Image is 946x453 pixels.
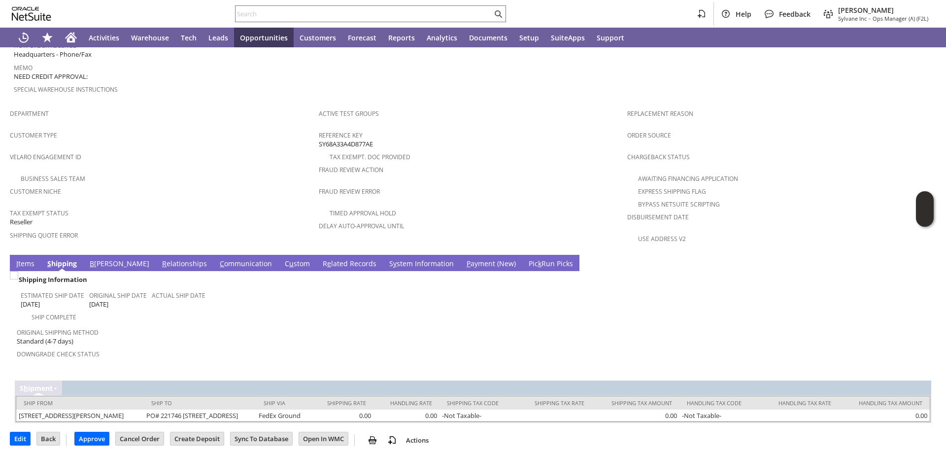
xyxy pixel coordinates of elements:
img: add-record.svg [386,434,398,446]
div: Shipping Rate [318,399,366,407]
div: Shipping Information [17,273,469,286]
a: Reports [382,28,421,47]
a: Payment (New) [464,259,518,270]
a: Velaro Engagement ID [10,153,81,161]
td: 0.00 [310,410,373,421]
a: Unrolled view on [918,257,930,269]
a: Tax Exempt Status [10,209,68,217]
svg: Home [65,32,77,43]
a: Awaiting Financing Application [638,174,738,183]
span: Opportunities [240,33,288,42]
span: Ops Manager (A) (F2L) [873,15,928,22]
a: Delay Auto-Approval Until [319,222,404,230]
input: Back [37,432,60,445]
div: Shortcuts [35,28,59,47]
span: Customers [300,33,336,42]
img: Unchecked [10,271,18,279]
div: Shipping Tax Code [447,399,509,407]
svg: Recent Records [18,32,30,43]
a: Department [10,109,49,118]
div: Shipping Tax Amount [599,399,672,407]
a: Original Shipping Method [17,328,99,337]
a: Customer Niche [10,187,61,196]
input: Create Deposit [170,432,224,445]
a: Downgrade Check Status [17,350,100,358]
img: print.svg [367,434,378,446]
a: Customer Type [10,131,57,139]
a: Fraud Review Action [319,166,383,174]
span: y [393,259,397,268]
a: Timed Approval Hold [330,209,396,217]
div: Ship To [151,399,249,407]
input: Approve [75,432,109,445]
span: C [220,259,224,268]
span: B [90,259,94,268]
span: Leads [208,33,228,42]
a: B[PERSON_NAME] [87,259,152,270]
span: Sylvane Inc [838,15,867,22]
span: Reseller [10,217,33,227]
span: e [327,259,331,268]
a: Forecast [342,28,382,47]
a: Ship Complete [32,313,76,321]
a: Support [591,28,630,47]
div: Ship From [24,399,136,407]
a: Warehouse [125,28,175,47]
a: Actions [402,436,433,445]
a: Original Ship Date [89,291,147,300]
td: PO# 221746 [STREET_ADDRESS] [144,410,256,421]
span: Feedback [779,9,811,19]
a: Order Source [627,131,671,139]
a: Memo [14,64,33,72]
a: Related Records [320,259,379,270]
span: [DATE] [89,300,108,309]
span: Standard (4-7 days) [17,337,73,346]
span: [DATE] [21,300,40,309]
a: Documents [463,28,513,47]
a: Actual Ship Date [152,291,205,300]
span: SuiteApps [551,33,585,42]
td: [STREET_ADDRESS][PERSON_NAME] [16,410,144,421]
span: R [162,259,167,268]
span: Oracle Guided Learning Widget. To move around, please hold and drag [916,209,934,227]
a: Estimated Ship Date [21,291,84,300]
div: Handling Tax Code [687,399,753,407]
a: Recent Records [12,28,35,47]
a: Reference Key [319,131,363,139]
span: Support [597,33,624,42]
span: Headquarters - Phone/Fax [14,50,92,59]
svg: Search [492,8,504,20]
svg: Shortcuts [41,32,53,43]
td: 0.00 [839,410,930,421]
td: 0.00 [592,410,679,421]
div: Shipping Tax Rate [524,399,584,407]
span: NEED CREDIT APPROVAL: [14,72,88,81]
a: Tax Exempt. Doc Provided [330,153,410,161]
a: Leads [203,28,234,47]
span: Warehouse [131,33,169,42]
a: Communication [217,259,274,270]
td: FedEx Ground [256,410,310,421]
span: Tech [181,33,197,42]
a: Replacement reason [627,109,693,118]
span: Help [736,9,751,19]
td: -Not Taxable- [679,410,760,421]
td: -Not Taxable- [439,410,517,421]
a: PickRun Picks [526,259,575,270]
span: Setup [519,33,539,42]
a: Fraud Review Error [319,187,380,196]
a: Shipping Quote Error [10,231,78,240]
a: Home [59,28,83,47]
span: k [538,259,541,268]
span: Forecast [348,33,376,42]
a: Business Sales Team [21,174,85,183]
span: Analytics [427,33,457,42]
a: SuiteApps [545,28,591,47]
input: Cancel Order [116,432,164,445]
a: Relationships [160,259,209,270]
span: SY68A33A4D877AE [319,139,373,149]
a: Setup [513,28,545,47]
div: Handling Rate [381,399,432,407]
input: Sync To Database [231,432,292,445]
span: P [467,259,471,268]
